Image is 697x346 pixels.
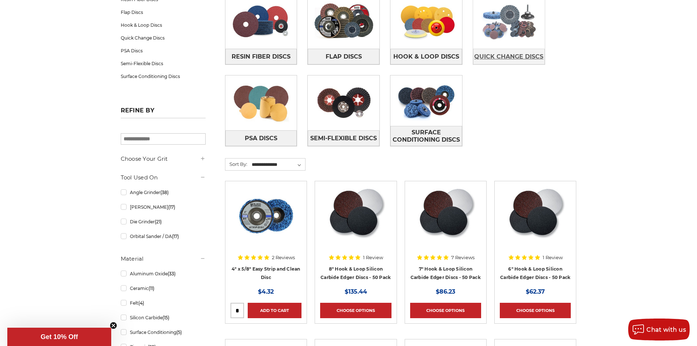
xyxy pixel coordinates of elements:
[411,266,481,280] a: 7" Hook & Loop Silicon Carbide Edger Discs - 50 Pack
[231,186,301,257] a: 4" x 5/8" easy strip and clean discs
[436,288,455,295] span: $86.23
[41,333,78,341] span: Get 10% Off
[121,155,206,163] h5: Choose Your Grit
[121,230,206,243] a: Orbital Sander / DA
[225,159,247,170] label: Sort By:
[410,303,481,318] a: Choose Options
[162,315,169,320] span: (15)
[272,255,295,260] span: 2 Reviews
[121,297,206,309] a: Felt
[320,186,391,257] a: Silicon Carbide 8" Hook & Loop Edger Discs
[390,126,462,146] a: Surface Conditioning Discs
[121,186,206,199] a: Angle Grinder
[160,190,169,195] span: (38)
[308,49,379,64] a: Flap Discs
[345,288,367,295] span: $135.44
[225,130,297,146] a: PSA Discs
[251,159,305,170] select: Sort By:
[121,282,206,295] a: Ceramic
[225,78,297,128] img: PSA Discs
[121,215,206,228] a: Die Grinder
[121,311,206,324] a: Silicon Carbide
[526,288,545,295] span: $62.37
[326,186,385,245] img: Silicon Carbide 8" Hook & Loop Edger Discs
[451,255,475,260] span: 7 Reviews
[410,186,481,257] a: Silicon Carbide 7" Hook & Loop Edger Discs
[121,70,206,83] a: Surface Conditioning Discs
[138,300,144,306] span: (4)
[121,57,206,70] a: Semi-Flexible Discs
[232,266,300,280] a: 4" x 5/8" Easy Strip and Clean Disc
[121,107,206,118] h5: Refine by
[225,49,297,64] a: Resin Fiber Discs
[7,328,111,346] div: Get 10% OffClose teaser
[121,173,206,182] h5: Tool Used On
[121,326,206,339] a: Surface Conditioning
[647,326,686,333] span: Chat with us
[248,303,301,318] a: Add to Cart
[155,219,162,224] span: (21)
[121,267,206,280] a: Aluminum Oxide
[628,319,690,341] button: Chat with us
[308,78,379,128] img: Semi-Flexible Discs
[232,51,291,63] span: Resin Fiber Discs
[149,286,154,291] span: (11)
[121,254,206,263] h5: Material
[121,19,206,31] a: Hook & Loop Discs
[500,266,570,280] a: 6" Hook & Loop Silicon Carbide Edger Discs - 50 Pack
[121,6,206,19] a: Flap Discs
[172,234,179,239] span: (17)
[391,126,462,146] span: Surface Conditioning Discs
[390,75,462,126] img: Surface Conditioning Discs
[320,303,391,318] a: Choose Options
[506,186,565,245] img: Silicon Carbide 6" Hook & Loop Edger Discs
[110,322,117,329] button: Close teaser
[390,49,462,64] a: Hook & Loop Discs
[121,31,206,44] a: Quick Change Discs
[168,271,176,276] span: (33)
[168,204,175,210] span: (17)
[474,51,543,63] span: Quick Change Discs
[363,255,383,260] span: 1 Review
[473,49,545,64] a: Quick Change Discs
[258,288,274,295] span: $4.32
[121,44,206,57] a: PSA Discs
[121,201,206,213] a: [PERSON_NAME]
[393,51,459,63] span: Hook & Loop Discs
[326,51,362,63] span: Flap Discs
[543,255,563,260] span: 1 Review
[500,186,571,257] a: Silicon Carbide 6" Hook & Loop Edger Discs
[416,186,475,245] img: Silicon Carbide 7" Hook & Loop Edger Discs
[308,130,379,146] a: Semi-Flexible Discs
[500,303,571,318] a: Choose Options
[237,186,295,245] img: 4" x 5/8" easy strip and clean discs
[245,132,277,145] span: PSA Discs
[310,132,377,145] span: Semi-Flexible Discs
[321,266,391,280] a: 8" Hook & Loop Silicon Carbide Edger Discs - 50 Pack
[176,330,182,335] span: (5)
